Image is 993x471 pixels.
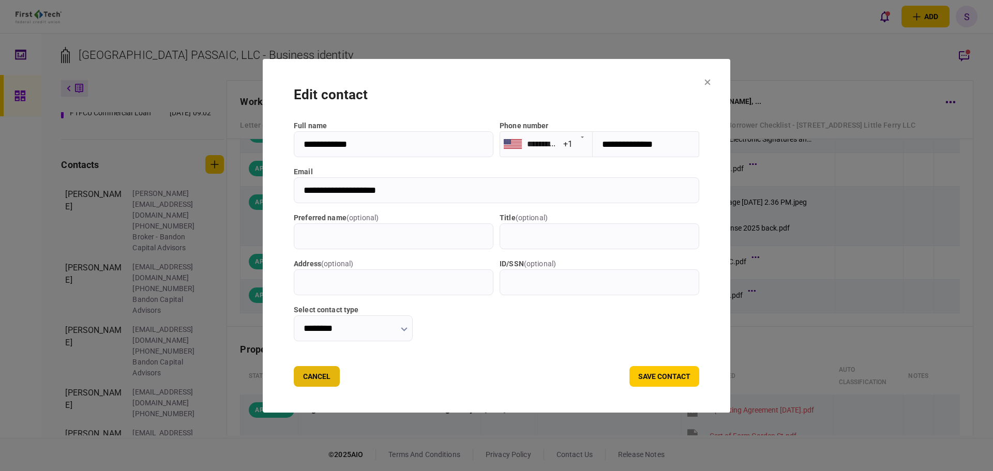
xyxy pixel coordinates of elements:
span: ( optional ) [347,214,379,222]
label: address [294,259,493,269]
label: ID/SSN [500,259,699,269]
div: +1 [563,138,573,150]
label: title [500,212,699,223]
input: title [500,223,699,249]
label: email [294,166,699,177]
label: full name [294,120,493,131]
span: ( optional ) [321,260,353,268]
div: edit contact [294,85,699,105]
span: ( optional ) [524,260,556,268]
input: email [294,177,699,203]
label: Preferred name [294,212,493,223]
span: ( optional ) [516,214,548,222]
input: ID/SSN [500,269,699,295]
input: full name [294,131,493,157]
button: save contact [629,366,699,387]
input: Select contact type [294,315,413,341]
button: Cancel [294,366,340,387]
button: Open [575,129,590,144]
input: address [294,269,493,295]
img: us [504,139,522,148]
input: Preferred name [294,223,493,249]
label: Select contact type [294,305,413,315]
label: Phone number [500,121,549,130]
